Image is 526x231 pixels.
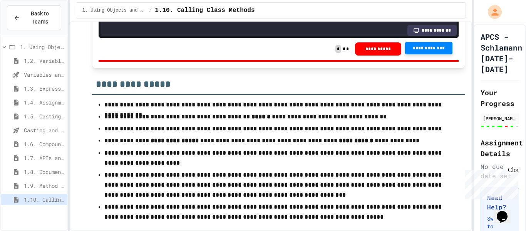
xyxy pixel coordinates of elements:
div: [PERSON_NAME] [483,115,517,122]
span: 1.2. Variables and Data Types [24,57,64,65]
h2: Assignment Details [481,137,519,159]
span: 1.3. Expressions and Output [New] [24,84,64,93]
span: 1.8. Documentation with Comments and Preconditions [24,168,64,176]
span: 1.4. Assignment and Input [24,98,64,106]
h3: Need Help? [487,193,513,212]
button: Back to Teams [7,5,61,30]
iframe: chat widget [494,200,518,223]
span: / [149,7,152,13]
span: 1.9. Method Signatures [24,182,64,190]
h1: APCS - Schlamann [DATE]-[DATE] [481,31,522,74]
span: Variables and Data Types - Quiz [24,71,64,79]
span: 1.10. Calling Class Methods [155,6,255,15]
div: My Account [480,3,504,21]
span: 1.6. Compound Assignment Operators [24,140,64,148]
span: Casting and Ranges of variables - Quiz [24,126,64,134]
h2: Your Progress [481,87,519,109]
span: 1.5. Casting and Ranges of Values [24,112,64,120]
div: No due date set [481,162,519,180]
span: 1.10. Calling Class Methods [24,196,64,204]
div: Chat with us now!Close [3,3,53,49]
span: Back to Teams [25,10,55,26]
iframe: chat widget [462,167,518,199]
span: 1. Using Objects and Methods [82,7,146,13]
span: 1.7. APIs and Libraries [24,154,64,162]
span: 1. Using Objects and Methods [20,43,64,51]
